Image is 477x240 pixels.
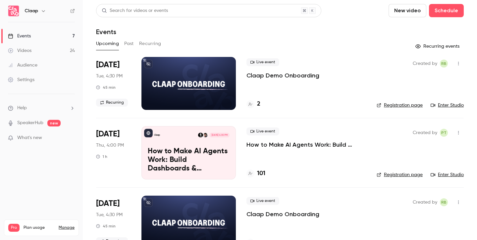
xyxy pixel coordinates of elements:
h4: 2 [257,100,260,109]
div: Events [8,33,31,39]
img: Claap [8,6,19,16]
a: Claap Demo Onboarding [246,210,319,218]
a: 101 [246,169,265,178]
div: Videos [8,47,31,54]
img: Robin Bonduelle [198,133,203,137]
a: Manage [59,225,75,230]
div: Settings [8,76,34,83]
a: 2 [246,100,260,109]
button: Schedule [429,4,464,17]
span: Created by [413,198,437,206]
p: Claap [154,133,160,137]
div: 1 h [96,154,107,159]
li: help-dropdown-opener [8,105,75,112]
button: Upcoming [96,38,119,49]
div: Audience [8,62,37,69]
span: Robin Bonduelle [440,60,448,68]
span: Created by [413,60,437,68]
span: Live event [246,197,279,205]
span: Recurring [96,99,128,107]
span: Pro [8,224,20,232]
button: New video [389,4,426,17]
span: Pierre Touzeau [440,129,448,137]
a: Enter Studio [431,102,464,109]
a: How to Make AI Agents Work: Build Dashboards & Automations with Claap MCPClaapPierre TouzeauRobin... [141,126,236,179]
a: SpeakerHub [17,120,43,126]
div: 45 min [96,85,116,90]
p: How to Make AI Agents Work: Build Dashboards & Automations with Claap MCP [148,147,230,173]
span: new [47,120,61,126]
span: [DATE] 4:00 PM [209,133,229,137]
span: Robin Bonduelle [440,198,448,206]
span: Tue, 4:30 PM [96,73,123,79]
span: [DATE] [96,129,120,139]
span: [DATE] [96,198,120,209]
div: Sep 11 Thu, 4:00 PM (Europe/Lisbon) [96,126,131,179]
span: [DATE] [96,60,120,70]
span: Plan usage [24,225,55,230]
div: Sep 9 Tue, 5:30 PM (Europe/Paris) [96,57,131,110]
span: RB [441,198,447,206]
a: How to Make AI Agents Work: Build Dashboards & Automations with Claap MCP [246,141,366,149]
a: Enter Studio [431,171,464,178]
span: What's new [17,134,42,141]
img: Pierre Touzeau [203,133,208,137]
a: Registration page [377,102,423,109]
span: Help [17,105,27,112]
span: Thu, 4:00 PM [96,142,124,149]
button: Recurring events [412,41,464,52]
span: Created by [413,129,437,137]
div: Search for videos or events [102,7,168,14]
a: Claap Demo Onboarding [246,72,319,79]
button: Past [124,38,134,49]
span: Tue, 4:30 PM [96,212,123,218]
span: PT [441,129,447,137]
span: Live event [246,127,279,135]
iframe: Noticeable Trigger [67,135,75,141]
button: Recurring [139,38,161,49]
h4: 101 [257,169,265,178]
span: RB [441,60,447,68]
div: 45 min [96,223,116,229]
span: Live event [246,58,279,66]
h6: Claap [25,8,38,14]
a: Registration page [377,171,423,178]
h1: Events [96,28,116,36]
